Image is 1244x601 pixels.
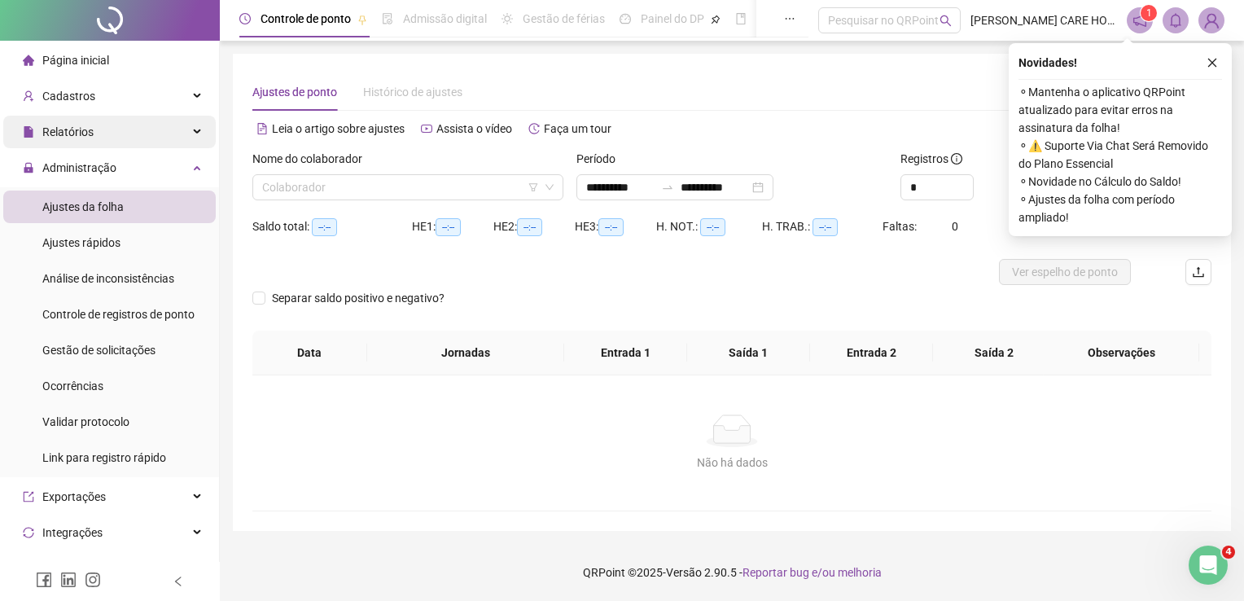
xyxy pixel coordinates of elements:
[883,220,919,233] span: Faltas:
[1056,344,1186,362] span: Observações
[523,12,605,25] span: Gestão de férias
[1018,191,1222,226] span: ⚬ Ajustes da folha com período ampliado!
[1168,13,1183,28] span: bell
[784,13,795,24] span: ellipsis
[813,218,838,236] span: --:--
[1189,546,1228,585] iframe: Intercom live chat
[1018,54,1077,72] span: Novidades !
[1141,5,1157,21] sup: 1
[85,572,101,588] span: instagram
[256,123,268,134] span: file-text
[60,572,77,588] span: linkedin
[952,220,958,233] span: 0
[810,331,933,375] th: Entrada 2
[687,331,810,375] th: Saída 1
[261,12,351,25] span: Controle de ponto
[173,576,184,587] span: left
[620,13,631,24] span: dashboard
[711,15,721,24] span: pushpin
[42,90,95,103] span: Cadastros
[933,331,1056,375] th: Saída 2
[239,13,251,24] span: clock-circle
[382,13,393,24] span: file-done
[762,217,882,236] div: H. TRAB.:
[23,126,34,138] span: file
[666,566,702,579] span: Versão
[42,415,129,428] span: Validar protocolo
[598,218,624,236] span: --:--
[312,218,337,236] span: --:--
[23,527,34,538] span: sync
[1018,137,1222,173] span: ⚬ ⚠️ Suporte Via Chat Será Removido do Plano Essencial
[403,12,487,25] span: Admissão digital
[1018,173,1222,191] span: ⚬ Novidade no Cálculo do Saldo!
[23,90,34,102] span: user-add
[42,236,120,249] span: Ajustes rápidos
[42,526,103,539] span: Integrações
[999,259,1131,285] button: Ver espelho de ponto
[656,217,762,236] div: H. NOT.:
[735,13,747,24] span: book
[220,544,1244,601] footer: QRPoint © 2025 - 2.90.5 -
[970,11,1117,29] span: [PERSON_NAME] CARE HOSPITAL DE TRANSIÇÃO
[1207,57,1218,68] span: close
[42,200,124,213] span: Ajustes da folha
[1199,8,1224,33] img: 78809
[493,217,575,236] div: HE 2:
[661,181,674,194] span: to
[23,55,34,66] span: home
[700,218,725,236] span: --:--
[576,150,626,168] label: Período
[42,490,106,503] span: Exportações
[1192,265,1205,279] span: upload
[42,161,116,174] span: Administração
[252,217,412,236] div: Saldo total:
[528,182,538,192] span: filter
[23,162,34,173] span: lock
[363,86,462,99] span: Histórico de ajustes
[545,182,554,192] span: down
[42,54,109,67] span: Página inicial
[421,123,432,134] span: youtube
[265,289,451,307] span: Separar saldo positivo e negativo?
[42,125,94,138] span: Relatórios
[1018,83,1222,137] span: ⚬ Mantenha o aplicativo QRPoint atualizado para evitar erros na assinatura da folha!
[367,331,565,375] th: Jornadas
[544,122,611,135] span: Faça um tour
[1043,331,1199,375] th: Observações
[951,153,962,165] span: info-circle
[1222,546,1235,559] span: 4
[436,122,512,135] span: Assista o vídeo
[23,491,34,502] span: export
[36,572,52,588] span: facebook
[502,13,513,24] span: sun
[272,122,405,135] span: Leia o artigo sobre ajustes
[357,15,367,24] span: pushpin
[412,217,493,236] div: HE 1:
[661,181,674,194] span: swap-right
[42,344,155,357] span: Gestão de solicitações
[1146,7,1152,19] span: 1
[252,86,337,99] span: Ajustes de ponto
[940,15,952,27] span: search
[42,308,195,321] span: Controle de registros de ponto
[900,150,962,168] span: Registros
[517,218,542,236] span: --:--
[42,451,166,464] span: Link para registro rápido
[436,218,461,236] span: --:--
[641,12,704,25] span: Painel do DP
[252,150,373,168] label: Nome do colaborador
[42,272,174,285] span: Análise de inconsistências
[272,454,1192,472] div: Não há dados
[575,217,656,236] div: HE 3:
[252,331,367,375] th: Data
[42,379,103,393] span: Ocorrências
[564,331,687,375] th: Entrada 1
[528,123,540,134] span: history
[742,566,882,579] span: Reportar bug e/ou melhoria
[1132,13,1147,28] span: notification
